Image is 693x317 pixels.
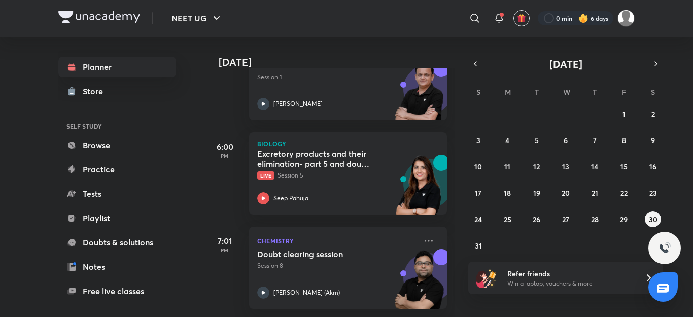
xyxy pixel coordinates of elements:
p: Biology [257,140,439,147]
a: Tests [58,184,176,204]
button: August 27, 2025 [558,211,574,227]
button: August 29, 2025 [616,211,632,227]
button: August 30, 2025 [645,211,661,227]
abbr: August 14, 2025 [591,162,598,171]
button: August 2, 2025 [645,105,661,122]
abbr: August 17, 2025 [475,188,481,198]
abbr: August 11, 2025 [504,162,510,171]
a: Store [58,81,176,101]
abbr: August 2, 2025 [651,109,655,119]
a: Planner [58,57,176,77]
button: August 14, 2025 [586,158,603,174]
abbr: Monday [505,87,511,97]
abbr: Thursday [593,87,597,97]
abbr: August 30, 2025 [649,215,657,224]
button: August 5, 2025 [529,132,545,148]
abbr: August 29, 2025 [620,215,628,224]
img: ttu [659,242,671,254]
p: Session 5 [257,171,417,180]
a: Browse [58,135,176,155]
p: Session 1 [257,73,417,82]
abbr: August 21, 2025 [592,188,598,198]
abbr: August 28, 2025 [591,215,599,224]
a: Free live classes [58,281,176,301]
p: [PERSON_NAME] (Akm) [273,288,340,297]
button: August 17, 2025 [470,185,487,201]
button: August 13, 2025 [558,158,574,174]
abbr: Wednesday [563,87,570,97]
abbr: August 1, 2025 [622,109,626,119]
abbr: August 27, 2025 [562,215,569,224]
button: August 25, 2025 [499,211,515,227]
abbr: August 23, 2025 [649,188,657,198]
abbr: August 20, 2025 [562,188,570,198]
button: August 31, 2025 [470,237,487,254]
button: August 8, 2025 [616,132,632,148]
img: avatar [517,14,526,23]
button: NEET UG [165,8,229,28]
h4: [DATE] [219,56,457,68]
h6: SELF STUDY [58,118,176,135]
p: Session 8 [257,261,417,270]
abbr: August 5, 2025 [535,135,539,145]
h5: Excretory products and their elimination- part 5 and doubt clearing session [257,149,384,169]
abbr: August 10, 2025 [474,162,482,171]
abbr: August 19, 2025 [533,188,540,198]
button: August 16, 2025 [645,158,661,174]
img: unacademy [391,60,447,130]
button: August 21, 2025 [586,185,603,201]
abbr: August 16, 2025 [649,162,656,171]
a: Company Logo [58,11,140,26]
button: August 1, 2025 [616,105,632,122]
button: August 15, 2025 [616,158,632,174]
span: [DATE] [549,57,582,71]
button: August 7, 2025 [586,132,603,148]
img: Company Logo [58,11,140,23]
abbr: August 24, 2025 [474,215,482,224]
img: Divya rakesh [617,10,635,27]
a: Playlist [58,208,176,228]
button: August 4, 2025 [499,132,515,148]
img: streak [578,13,588,23]
button: August 24, 2025 [470,211,487,227]
abbr: August 9, 2025 [651,135,655,145]
button: August 12, 2025 [529,158,545,174]
button: August 11, 2025 [499,158,515,174]
abbr: Tuesday [535,87,539,97]
button: August 28, 2025 [586,211,603,227]
abbr: August 26, 2025 [533,215,540,224]
p: Win a laptop, vouchers & more [507,279,632,288]
a: Practice [58,159,176,180]
button: August 20, 2025 [558,185,574,201]
img: referral [476,268,497,288]
button: avatar [513,10,530,26]
p: PM [204,247,245,253]
button: August 6, 2025 [558,132,574,148]
div: Store [83,85,109,97]
button: August 3, 2025 [470,132,487,148]
abbr: Friday [622,87,626,97]
abbr: Sunday [476,87,480,97]
button: August 23, 2025 [645,185,661,201]
h6: Refer friends [507,268,632,279]
abbr: Saturday [651,87,655,97]
p: PM [204,153,245,159]
img: unacademy [391,155,447,225]
abbr: August 12, 2025 [533,162,540,171]
abbr: August 3, 2025 [476,135,480,145]
abbr: August 7, 2025 [593,135,597,145]
button: August 19, 2025 [529,185,545,201]
button: August 26, 2025 [529,211,545,227]
span: Live [257,171,274,180]
abbr: August 31, 2025 [475,241,482,251]
h5: 6:00 [204,140,245,153]
button: August 9, 2025 [645,132,661,148]
abbr: August 15, 2025 [620,162,628,171]
a: Notes [58,257,176,277]
p: Chemistry [257,235,417,247]
h5: 7:01 [204,235,245,247]
abbr: August 8, 2025 [622,135,626,145]
abbr: August 4, 2025 [505,135,509,145]
button: August 22, 2025 [616,185,632,201]
button: [DATE] [482,57,649,71]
